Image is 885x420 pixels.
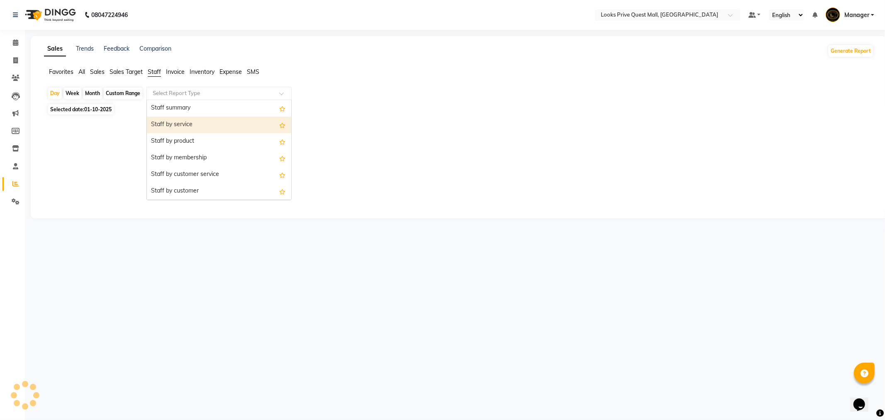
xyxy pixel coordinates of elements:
div: Staff summary [147,100,291,117]
div: Custom Range [104,88,142,99]
div: Week [63,88,81,99]
span: Inventory [190,68,215,76]
span: Add this report to Favorites List [279,186,285,196]
div: Staff by membership [147,150,291,166]
span: Add this report to Favorites List [279,120,285,130]
img: logo [21,3,78,27]
a: Feedback [104,45,129,52]
span: Add this report to Favorites List [279,137,285,147]
span: Add this report to Favorites List [279,153,285,163]
span: Selected date: [48,104,114,115]
iframe: chat widget [850,387,877,412]
b: 08047224946 [91,3,128,27]
a: Sales [44,42,66,56]
ng-dropdown-panel: Options list [146,100,292,200]
div: Staff by product [147,133,291,150]
div: Staff by customer service [147,166,291,183]
span: Manager [844,11,869,20]
img: Manager [826,7,840,22]
div: Month [83,88,102,99]
span: Staff [148,68,161,76]
span: Sales Target [110,68,143,76]
div: Staff by customer [147,183,291,200]
span: Sales [90,68,105,76]
span: All [78,68,85,76]
span: Expense [219,68,242,76]
div: Staff by service [147,117,291,133]
button: Generate Report [829,45,873,57]
div: Day [48,88,62,99]
span: Invoice [166,68,185,76]
a: Trends [76,45,94,52]
span: Add this report to Favorites List [279,170,285,180]
span: SMS [247,68,259,76]
span: 01-10-2025 [84,106,112,112]
span: Add this report to Favorites List [279,103,285,113]
span: Favorites [49,68,73,76]
a: Comparison [139,45,171,52]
